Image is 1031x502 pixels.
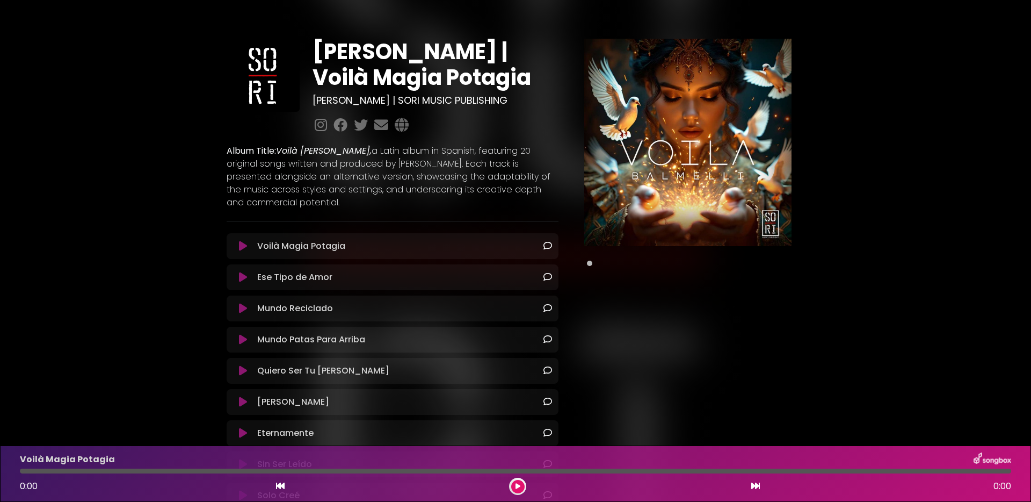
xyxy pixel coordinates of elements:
[257,396,329,408] p: [PERSON_NAME]
[993,480,1011,493] span: 0:00
[20,453,115,466] p: Voilà Magia Potagia
[227,145,372,157] strong: Album Title:
[257,302,333,315] p: Mundo Reciclado
[584,39,792,246] img: Main Media
[257,240,345,253] p: Voilà Magia Potagia
[257,333,365,346] p: Mundo Patas Para Arriba
[974,453,1011,467] img: songbox-logo-white.png
[313,39,558,90] h1: [PERSON_NAME] | Voilà Magia Potagia
[257,271,332,284] p: Ese Tipo de Amor
[257,427,314,440] p: Eternamente
[227,145,558,209] p: a Latin album in Spanish, featuring 20 original songs written and produced by [PERSON_NAME]. Each...
[227,39,300,112] img: VRz3AQUlePB6qDKFggpr
[313,95,558,106] h3: [PERSON_NAME] | SORI MUSIC PUBLISHING
[276,145,372,157] em: Voilà [PERSON_NAME],
[257,364,389,377] p: Quiero Ser Tu [PERSON_NAME]
[20,480,38,492] span: 0:00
